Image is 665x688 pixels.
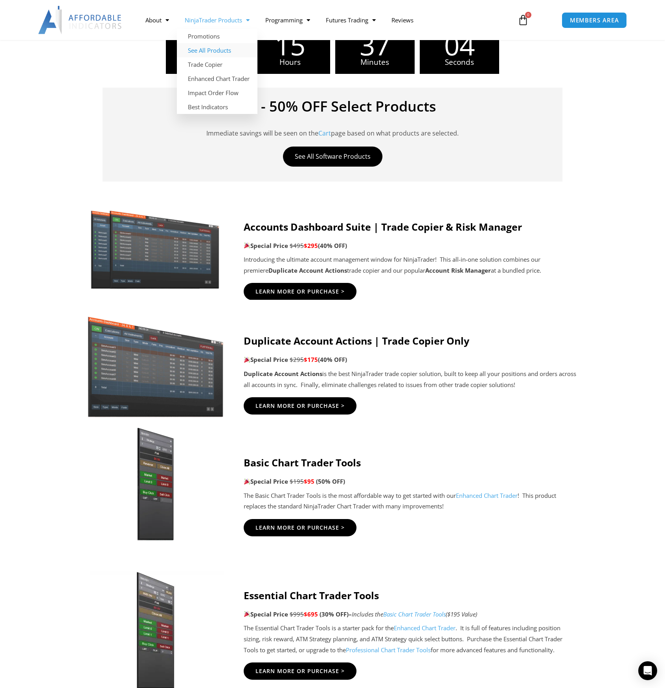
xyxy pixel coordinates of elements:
span: $195 [290,477,304,485]
strong: Account Risk Manager [425,266,491,274]
img: BasicTools | Affordable Indicators – NinjaTrader [87,426,224,543]
span: (50% OFF) [316,477,345,485]
p: The Basic Chart Trader Tools is the most affordable way to get started with our ! This product re... [244,490,578,512]
a: Learn More Or Purchase > [244,283,356,300]
span: $995 [290,610,304,618]
nav: Menu [138,11,509,29]
div: Open Intercom Messenger [638,661,657,680]
a: Programming [257,11,318,29]
a: Enhanced Chart Trader [177,72,257,86]
strong: Essential Chart Trader Tools [244,589,379,602]
span: 0 [525,12,531,18]
i: Includes the ($195 Value) [352,610,477,618]
span: $495 [290,242,304,250]
strong: Special Price [244,610,288,618]
strong: Special Price [244,356,288,363]
strong: Duplicate Account Actions [268,266,347,274]
a: 0 [506,9,540,31]
a: Promotions [177,29,257,43]
a: MEMBERS AREA [562,12,627,28]
a: See All Software Products [283,147,382,167]
span: 02 [166,31,245,59]
span: Minutes [335,59,415,66]
img: 🎉 [244,242,250,248]
p: is the best NinjaTrader trade copier solution, built to keep all your positions and orders across... [244,369,578,391]
a: Best Indicators [177,100,257,114]
a: Basic Chart Trader Tools [383,610,446,618]
a: Futures Trading [318,11,384,29]
span: Learn More Or Purchase > [255,403,345,409]
h4: 20% - 50% OFF Select Products [114,99,551,114]
a: Enhanced Chart Trader [456,492,518,499]
img: LogoAI | Affordable Indicators – NinjaTrader [38,6,123,34]
span: $695 [304,610,318,618]
span: $295 [304,242,318,250]
span: 04 [420,31,499,59]
span: $295 [290,356,304,363]
a: See All Products [177,43,257,57]
a: Professional Chart Trader Tools [346,646,431,654]
span: $95 [304,477,314,485]
span: 15 [250,31,330,59]
a: Learn More Or Purchase > [244,397,356,415]
img: 🎉 [244,611,250,617]
b: (40% OFF) [318,242,347,250]
strong: Duplicate Account Actions [244,370,322,378]
span: MEMBERS AREA [570,17,619,23]
span: Seconds [420,59,499,66]
b: (40% OFF) [318,356,347,363]
a: Trade Copier [177,57,257,72]
strong: – [349,610,352,618]
a: Reviews [384,11,421,29]
img: 🎉 [244,357,250,363]
img: Screenshot 2024-11-20 151221 | Affordable Indicators – NinjaTrader [87,207,224,290]
a: About [138,11,177,29]
span: Days [166,59,245,66]
a: NinjaTrader Products [177,11,257,29]
p: Introducing the ultimate account management window for NinjaTrader! This all-in-one solution comb... [244,254,578,276]
a: Impact Order Flow [177,86,257,100]
span: $175 [304,356,318,363]
span: Learn More Or Purchase > [255,525,345,530]
ul: NinjaTrader Products [177,29,257,114]
b: (30% OFF) [320,610,352,618]
span: Learn More Or Purchase > [255,289,345,294]
a: Learn More Or Purchase > [244,662,356,680]
a: Learn More Or Purchase > [244,519,356,536]
span: Learn More Or Purchase > [255,668,345,674]
h4: Duplicate Account Actions | Trade Copier Only [244,335,578,347]
p: The Essential Chart Trader Tools is a starter pack for the . It is full of features including pos... [244,623,578,656]
strong: Basic Chart Trader Tools [244,456,361,469]
span: 37 [335,31,415,59]
img: Screenshot 2024-08-26 15414455555 | Affordable Indicators – NinjaTrader [87,308,224,417]
p: Immediate savings will be seen on the page based on what products are selected. [114,117,551,139]
strong: Accounts Dashboard Suite | Trade Copier & Risk Manager [244,220,522,233]
strong: Special Price [244,242,288,250]
a: Enhanced Chart Trader [394,624,456,632]
span: Hours [250,59,330,66]
a: Cart [318,129,331,138]
strong: Special Price [244,477,288,485]
img: 🎉 [244,479,250,484]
